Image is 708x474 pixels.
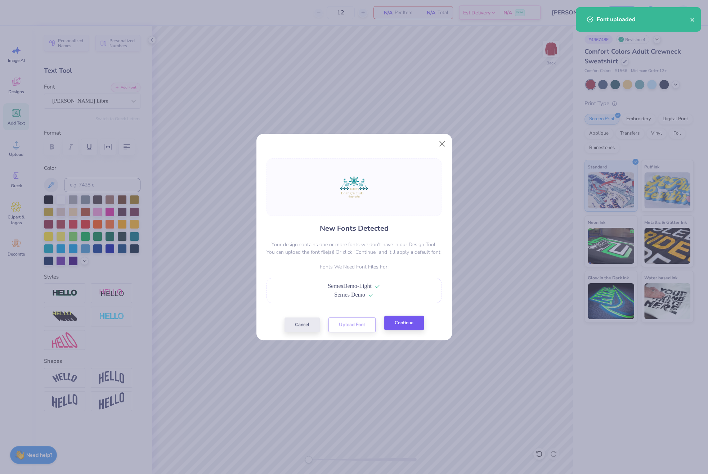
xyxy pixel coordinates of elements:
span: SernesDemo-Light [328,283,372,289]
button: Close [435,137,449,151]
h4: New Fonts Detected [320,223,389,234]
p: Your design contains one or more fonts we don't have in our Design Tool. You can upload the font ... [266,241,442,256]
button: Cancel [284,317,320,332]
button: close [690,15,695,24]
p: Fonts We Need Font Files For: [266,263,442,271]
span: Sernes Demo [334,292,365,298]
div: Font uploaded [597,15,690,24]
button: Continue [384,316,424,330]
